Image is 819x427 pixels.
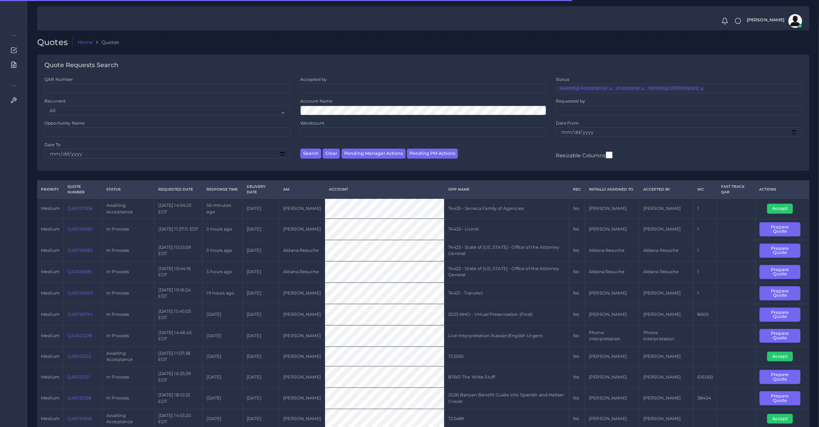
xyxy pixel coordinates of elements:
[243,304,279,325] td: [DATE]
[300,76,327,82] label: Accepted by
[67,248,93,253] a: QAR126983
[693,199,717,218] td: 1
[67,269,92,274] a: QAR126981
[279,261,325,282] td: Aldana Resuche
[243,282,279,304] td: [DATE]
[41,333,60,338] span: medium
[41,248,60,253] span: medium
[67,416,92,421] a: QAR120918
[444,366,569,388] td: 87661 The Write Stuff
[41,354,60,359] span: medium
[203,325,243,346] td: [DATE]
[37,38,73,47] h2: Quotes
[203,304,243,325] td: [DATE]
[759,290,805,296] a: Prepare Quote
[569,325,585,346] td: No
[102,304,154,325] td: In Process
[102,181,154,199] th: Status
[203,240,243,261] td: 3 hours ago
[154,304,203,325] td: [DATE] 15:45:03 EDT
[41,269,60,274] span: medium
[585,240,639,261] td: Aldana Resuche
[639,282,693,304] td: [PERSON_NAME]
[639,304,693,325] td: [PERSON_NAME]
[759,244,800,258] button: Prepare Quote
[444,240,569,261] td: 74423 - State of [US_STATE] - Office of the Attorney General
[203,199,243,218] td: 36 minutes ago
[569,388,585,409] td: No
[569,240,585,261] td: No
[300,98,333,104] label: Account Name
[585,282,639,304] td: [PERSON_NAME]
[444,199,569,218] td: 74435 - Seneca Family of Agencies
[444,388,569,409] td: 2026 Banyan Benefit Guide into Spanish and Haitian Creole
[203,366,243,388] td: [DATE]
[639,346,693,366] td: [PERSON_NAME]
[606,151,613,159] input: Resizable Columns
[243,366,279,388] td: [DATE]
[44,62,118,69] h4: Quote Requests Search
[639,218,693,240] td: [PERSON_NAME]
[444,218,569,240] td: 74433 - Liviniti
[41,374,60,380] span: medium
[743,14,805,28] a: [PERSON_NAME]avatar
[279,366,325,388] td: [PERSON_NAME]
[585,261,639,282] td: Aldana Resuche
[444,325,569,346] td: Live Interpretation Russian/English Urgent
[102,261,154,282] td: In Process
[102,346,154,366] td: Awaiting Acceptance
[639,366,693,388] td: [PERSON_NAME]
[41,416,60,421] span: medium
[615,86,645,91] li: In process
[300,120,324,126] label: Wordcount
[41,206,60,211] span: medium
[755,181,809,199] th: Actions
[64,181,103,199] th: Quote Number
[585,346,639,366] td: [PERSON_NAME]
[759,391,800,405] button: Prepare Quote
[585,325,639,346] td: Phone Interpretation
[759,269,805,274] a: Prepare Quote
[767,352,793,361] button: Accept
[585,199,639,218] td: [PERSON_NAME]
[279,325,325,346] td: [PERSON_NAME]
[767,204,793,213] button: Accept
[279,240,325,261] td: Aldana Resuche
[44,76,73,82] label: QAR Number
[767,353,798,359] a: Accept
[569,218,585,240] td: No
[102,325,154,346] td: In Process
[759,395,805,401] a: Prepare Quote
[556,120,579,126] label: Date From
[444,282,569,304] td: 74421 - TranzAct
[93,39,119,46] li: Quotes
[102,218,154,240] td: In Process
[556,151,612,159] label: Resizable Columns
[203,282,243,304] td: 19 hours ago
[243,325,279,346] td: [DATE]
[647,86,704,91] li: Pending DTPM Inputs
[102,199,154,218] td: Awaiting Acceptance
[639,199,693,218] td: [PERSON_NAME]
[639,240,693,261] td: Aldana Resuche
[585,304,639,325] td: [PERSON_NAME]
[639,181,693,199] th: Accepted by
[759,370,800,384] button: Prepare Quote
[203,346,243,366] td: [DATE]
[569,261,585,282] td: No
[569,346,585,366] td: No
[693,304,717,325] td: 8000
[243,388,279,409] td: [DATE]
[693,282,717,304] td: 1
[759,248,805,253] a: Prepare Quote
[767,206,798,211] a: Accept
[279,218,325,240] td: [PERSON_NAME]
[556,76,569,82] label: Status
[759,311,805,317] a: Prepare Quote
[585,366,639,388] td: [PERSON_NAME]
[569,181,585,199] th: REC
[154,366,203,388] td: [DATE] 16:25:29 EDT
[203,261,243,282] td: 3 hours ago
[639,388,693,409] td: [PERSON_NAME]
[78,39,93,46] a: Home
